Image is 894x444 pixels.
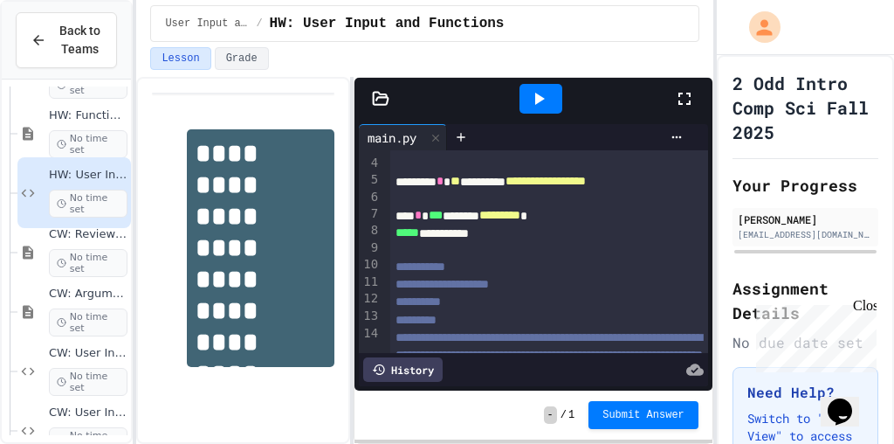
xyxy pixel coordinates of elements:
[738,228,873,241] div: [EMAIL_ADDRESS][DOMAIN_NAME]
[256,17,262,31] span: /
[49,168,127,183] span: HW: User Input and Functions
[49,249,127,277] span: No time set
[165,17,249,31] span: User Input and Functions
[215,47,269,70] button: Grade
[738,212,873,227] div: [PERSON_NAME]
[359,171,381,189] div: 5
[150,47,210,70] button: Lesson
[359,256,381,274] div: 10
[359,124,447,150] div: main.py
[16,12,117,68] button: Back to Teams
[359,239,381,256] div: 9
[359,222,381,239] div: 8
[49,406,127,420] span: CW: User Input and Functions Team
[49,287,127,302] span: CW: Arguments and Default Parameters
[49,309,127,336] span: No time set
[57,22,102,59] span: Back to Teams
[732,332,878,353] div: No due date set
[359,128,425,147] div: main.py
[359,274,381,291] div: 11
[544,406,557,424] span: -
[359,325,381,411] div: 14
[49,227,127,242] span: CW: Review - User Input
[359,290,381,308] div: 12
[359,205,381,223] div: 7
[359,155,381,171] div: 4
[359,308,381,325] div: 13
[270,13,505,34] span: HW: User Input and Functions
[7,7,120,111] div: Chat with us now!Close
[732,173,878,198] h2: Your Progress
[49,368,127,396] span: No time set
[732,71,878,144] h1: 2 Odd Intro Comp Sci Fall 2025
[588,401,698,429] button: Submit Answer
[568,408,574,422] span: 1
[49,130,127,158] span: No time set
[732,276,878,325] h2: Assignment Details
[749,298,877,372] iframe: chat widget
[560,408,567,422] span: /
[49,108,127,123] span: HW: Functions Intro
[602,408,684,422] span: Submit Answer
[49,346,127,361] span: CW: User Input and Functions Individual
[747,382,863,403] h3: Need Help?
[359,189,381,205] div: 6
[363,357,443,382] div: History
[731,7,785,47] div: My Account
[49,190,127,218] span: No time set
[821,374,877,427] iframe: chat widget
